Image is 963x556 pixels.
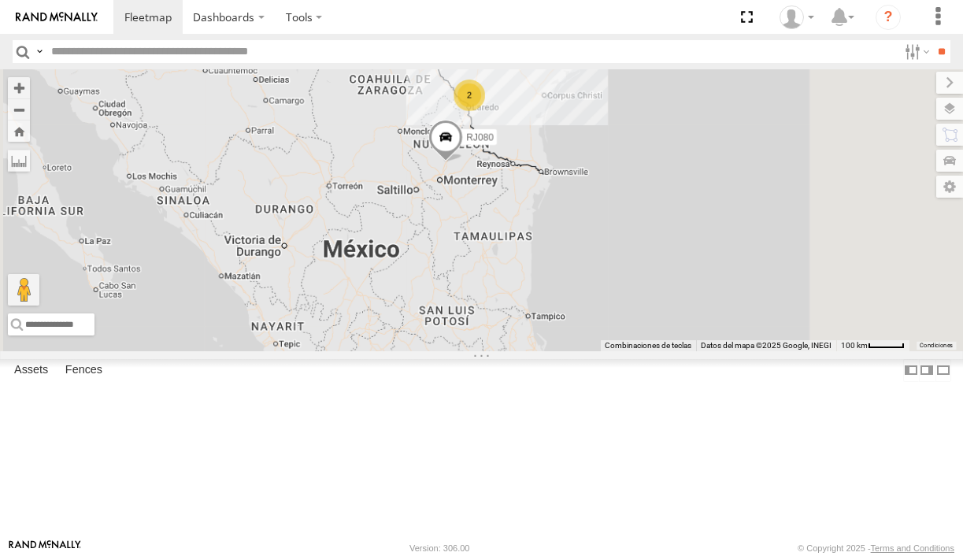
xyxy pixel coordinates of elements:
span: RJ080 [466,132,494,143]
label: Hide Summary Table [935,359,951,382]
label: Search Query [33,40,46,63]
div: © Copyright 2025 - [798,543,954,553]
button: Arrastra el hombrecito naranja al mapa para abrir Street View [8,274,39,306]
i: ? [876,5,901,30]
button: Zoom Home [8,120,30,142]
a: Visit our Website [9,540,81,556]
label: Measure [8,150,30,172]
div: 2 [454,80,485,111]
button: Zoom in [8,77,30,98]
img: rand-logo.svg [16,12,98,23]
a: Condiciones (se abre en una nueva pestaña) [920,342,953,348]
a: Terms and Conditions [871,543,954,553]
button: Combinaciones de teclas [605,340,691,351]
span: Datos del mapa ©2025 Google, INEGI [701,341,832,350]
label: Map Settings [936,176,963,198]
label: Search Filter Options [898,40,932,63]
label: Fences [57,360,110,382]
label: Dock Summary Table to the Right [919,359,935,382]
button: Escala del mapa: 100 km por 43 píxeles [836,340,909,351]
label: Assets [6,360,56,382]
span: 100 km [841,341,868,350]
button: Zoom out [8,98,30,120]
div: syfan corp [774,6,820,29]
div: Version: 306.00 [409,543,469,553]
label: Dock Summary Table to the Left [903,359,919,382]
